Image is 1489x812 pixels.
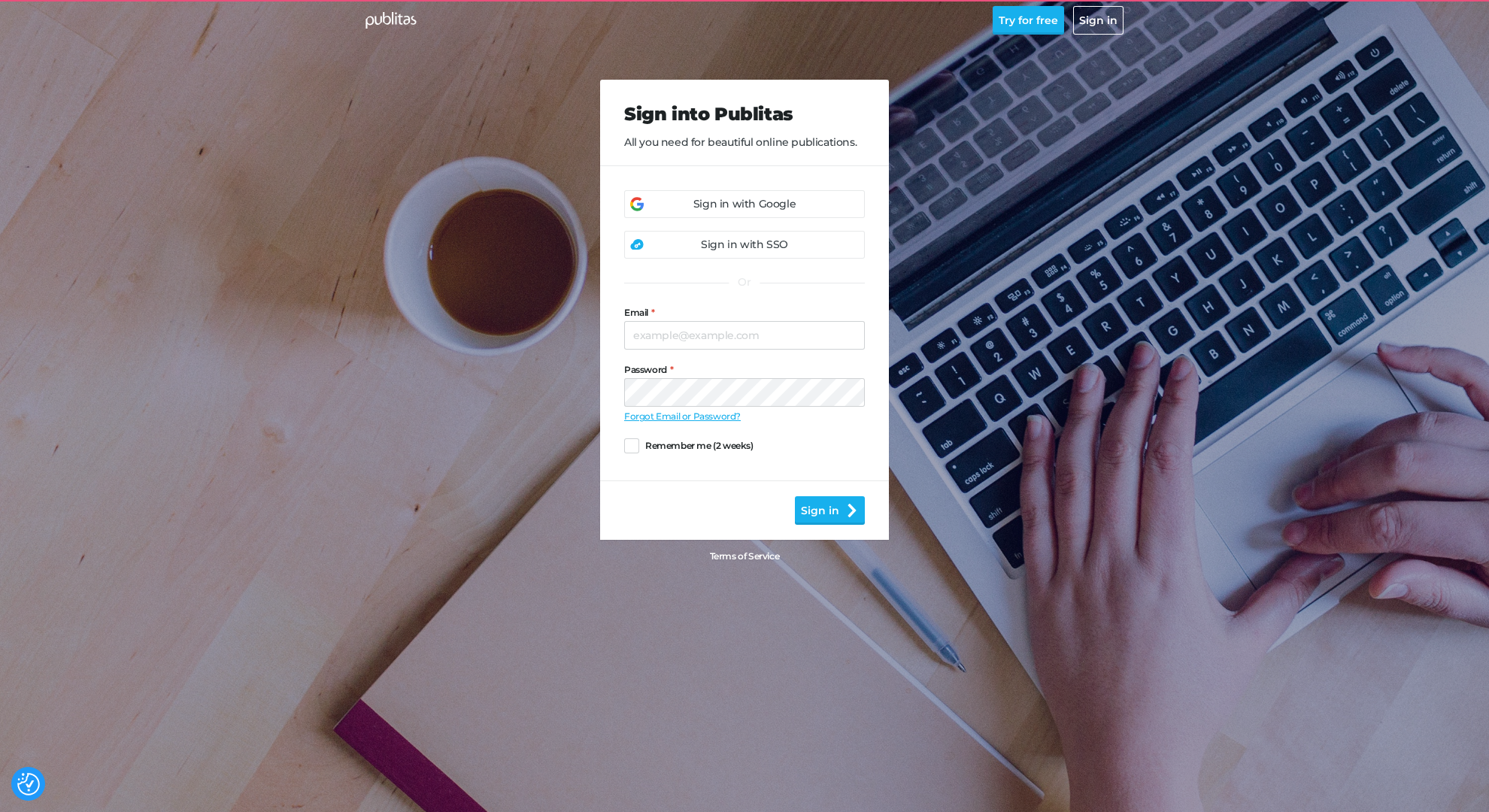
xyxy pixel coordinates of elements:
[624,231,865,259] a: Sign in with SSO
[704,546,786,567] a: Terms of Service
[693,196,796,212] div: Sign in with Google
[624,365,865,375] label: Password
[17,773,40,795] button: Cookie Settings
[729,274,760,290] div: Or
[624,411,741,422] a: Forgot Email or Password?
[795,496,865,525] button: Sign in
[645,441,754,451] span: Remember me (2 weeks)
[701,237,788,253] div: Sign in with SSO
[624,135,865,150] p: All you need for beautiful online publications.
[993,6,1064,35] button: Try for free
[624,308,865,318] label: Email
[624,190,865,218] a: Sign in with Google
[624,104,865,126] h2: Sign into Publitas
[1073,6,1124,35] button: Sign in
[17,773,40,795] img: Revisit consent button
[624,321,865,350] input: example@example.com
